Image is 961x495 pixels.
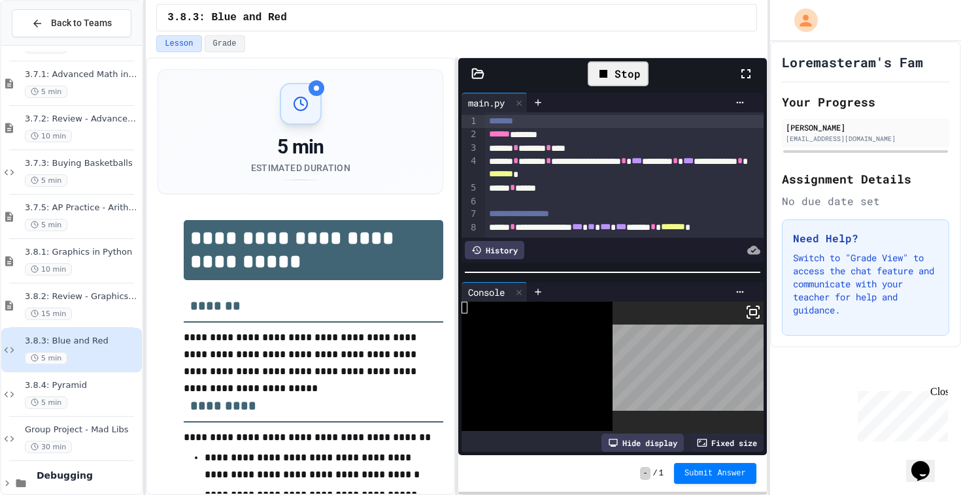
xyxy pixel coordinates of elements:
button: Submit Answer [674,463,756,484]
span: / [653,468,658,479]
h3: Need Help? [793,231,938,246]
div: History [465,241,524,259]
span: Debugging [37,470,139,481]
span: 5 min [25,86,67,98]
h1: Loremasteram's Fam [782,53,923,71]
div: Console [462,282,528,302]
div: 8 [462,221,478,248]
div: Hide display [601,434,684,452]
span: 5 min [25,174,67,187]
div: 7 [462,208,478,221]
div: No due date set [782,193,949,209]
span: 1 [659,468,664,479]
div: Chat with us now!Close [5,5,90,83]
span: 3.8.4: Pyramid [25,380,139,391]
button: Lesson [156,35,201,52]
div: [PERSON_NAME] [786,121,945,133]
span: 3.7.1: Advanced Math in Python [25,69,139,80]
span: 5 min [25,219,67,231]
span: Back to Teams [51,16,112,30]
span: 3.8.3: Blue and Red [167,10,286,25]
div: 3 [462,142,478,155]
div: 2 [462,128,478,141]
button: Grade [205,35,245,52]
div: 5 [462,182,478,195]
span: 10 min [25,130,72,142]
span: 3.7.2: Review - Advanced Math in Python [25,114,139,125]
div: 4 [462,155,478,182]
span: 5 min [25,352,67,364]
button: Back to Teams [12,9,131,37]
span: 10 min [25,263,72,276]
h2: Assignment Details [782,170,949,188]
div: main.py [462,93,528,112]
div: Console [462,285,511,299]
div: 5 min [251,135,350,159]
iframe: chat widget [906,443,948,482]
span: 3.7.3: Buying Basketballs [25,158,139,169]
div: Estimated Duration [251,161,350,174]
span: 3.7.5: AP Practice - Arithmetic Operators [25,202,139,214]
span: 5 min [25,396,67,409]
div: My Account [781,5,821,35]
div: main.py [462,96,511,110]
span: 30 min [25,441,72,453]
h2: Your Progress [782,93,949,111]
div: [EMAIL_ADDRESS][DOMAIN_NAME] [786,134,945,144]
div: 6 [462,195,478,208]
span: 15 min [25,308,72,320]
p: Switch to "Grade View" to access the chat feature and communicate with your teacher for help and ... [793,251,938,317]
iframe: chat widget [852,386,948,441]
span: Submit Answer [684,468,746,479]
span: 3.8.1: Graphics in Python [25,247,139,258]
div: 1 [462,115,478,128]
span: 3.8.3: Blue and Red [25,336,139,347]
span: 3.8.2: Review - Graphics in Python [25,291,139,302]
span: Group Project - Mad Libs [25,424,139,436]
span: - [640,467,650,480]
div: Stop [588,61,649,86]
div: Fixed size [690,434,764,452]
